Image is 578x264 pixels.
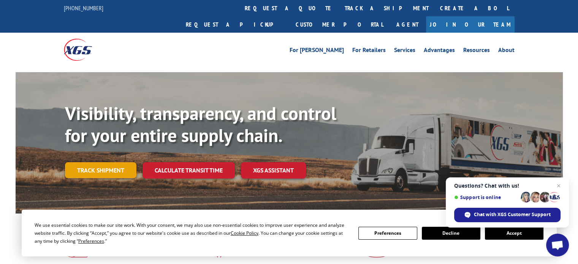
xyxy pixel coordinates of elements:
span: Chat with XGS Customer Support [474,211,551,218]
b: Visibility, transparency, and control for your entire supply chain. [65,101,336,147]
div: Cookie Consent Prompt [22,210,557,256]
a: Track shipment [65,162,136,178]
a: About [498,47,515,55]
a: For Retailers [352,47,386,55]
button: Decline [422,227,480,240]
a: Customer Portal [290,16,389,33]
a: Advantages [424,47,455,55]
span: Questions? Chat with us! [454,183,561,189]
a: For [PERSON_NAME] [290,47,344,55]
a: Calculate transit time [143,162,235,179]
a: Resources [463,47,490,55]
button: Accept [485,227,543,240]
div: Chat with XGS Customer Support [454,208,561,222]
div: We use essential cookies to make our site work. With your consent, we may also use non-essential ... [35,221,349,245]
a: XGS ASSISTANT [241,162,306,179]
a: Join Our Team [426,16,515,33]
a: Request a pickup [180,16,290,33]
span: Cookie Policy [231,230,258,236]
span: Close chat [554,181,563,190]
a: Agent [389,16,426,33]
span: Support is online [454,194,518,200]
div: Open chat [546,234,569,256]
span: Preferences [78,238,104,244]
button: Preferences [358,227,417,240]
a: Services [394,47,415,55]
a: [PHONE_NUMBER] [64,4,103,12]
